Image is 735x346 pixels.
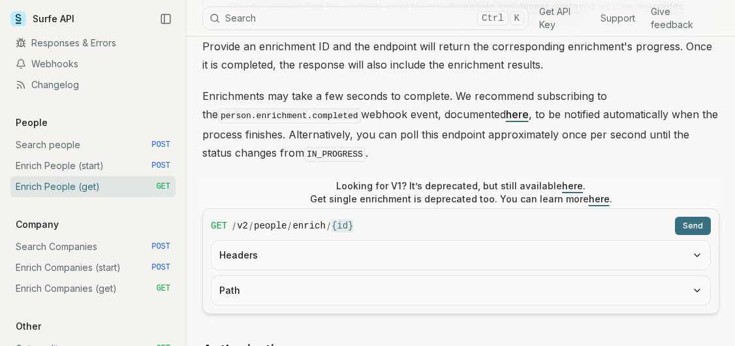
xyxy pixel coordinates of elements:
[218,108,361,123] code: person.enrichment.completed
[304,147,366,162] code: IN_PROGRESS
[156,9,176,29] button: Collapse Sidebar
[539,5,585,31] a: Get API Key
[601,12,635,25] a: Support
[506,108,529,121] a: here
[211,241,710,270] button: Headers
[10,218,64,231] p: Company
[254,219,287,232] code: people
[10,278,176,299] a: Enrich Companies (get) GET
[288,219,291,232] span: /
[156,181,170,192] span: GET
[10,33,176,54] a: Responses & Errors
[10,257,176,278] a: Enrich Companies (start) POST
[477,11,508,25] kbd: Ctrl
[10,320,46,333] p: Other
[589,193,610,204] a: here
[156,283,170,294] span: GET
[151,161,170,171] span: POST
[151,242,170,252] span: POST
[211,276,710,305] button: Path
[10,134,176,155] a: Search people POST
[211,219,227,232] span: GET
[10,54,176,74] a: Webhooks
[310,180,612,206] p: Looking for V1? It’s deprecated, but still available . Get single enrichment is deprecated too. Y...
[510,11,524,25] kbd: K
[292,219,325,232] code: enrich
[675,217,711,235] button: Send
[249,219,253,232] span: /
[562,180,583,191] a: here
[651,5,709,31] a: Give feedback
[151,262,170,273] span: POST
[237,219,248,232] code: v2
[10,176,176,197] a: Enrich People (get) GET
[232,219,236,232] span: /
[151,140,170,150] span: POST
[332,219,354,232] code: {id}
[202,87,719,164] p: Enrichments may take a few seconds to complete. We recommend subscribing to the webhook event, do...
[10,74,176,95] a: Changelog
[202,37,719,74] p: Provide an enrichment ID and the endpoint will return the corresponding enrichment's progress. On...
[10,116,53,129] p: People
[10,9,74,29] a: Surfe API
[10,155,176,176] a: Enrich People (start) POST
[10,236,176,257] a: Search Companies POST
[202,7,529,30] button: SearchCtrlK
[327,219,330,232] span: /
